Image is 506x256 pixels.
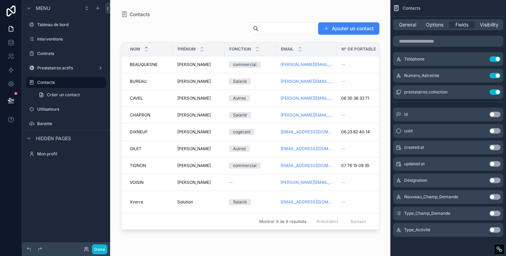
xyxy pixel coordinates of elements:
span: uuid [404,128,412,134]
span: Fonction [229,46,251,52]
div: Restore Info Box &#10;&#10;NoFollow Info:&#10; META-Robots NoFollow: &#09;false&#10; META-Robots ... [496,246,503,253]
span: Téléphone [404,56,424,62]
span: Contacts [403,5,420,11]
span: Hidden pages [36,135,71,142]
span: Menu [36,5,50,12]
a: Mon profil [26,148,106,159]
span: prestataires collection [404,89,447,95]
span: updated at [404,161,425,167]
label: Tableau de bord [37,22,105,27]
a: Banette [26,118,106,129]
a: Tableau de bord [26,19,106,30]
label: Mon profil [37,151,105,157]
span: Fields [455,21,468,28]
span: Prénom [178,46,196,52]
span: created at [404,145,424,150]
span: N° de portable [341,46,376,52]
span: Email [281,46,294,52]
button: Done [92,244,107,254]
a: Interventions [26,34,106,45]
label: Prestataires actifs [37,65,95,71]
a: Contrats [26,48,106,59]
label: Contacts [37,80,102,85]
label: Utilisateurs [37,107,105,112]
span: Nouveau_Champ_Demande [404,194,458,200]
a: Utilisateurs [26,104,106,115]
span: Montrer 9 de 9 résultats [259,219,306,224]
span: id [404,112,408,117]
span: Type_Champ_Demande [404,211,450,216]
span: Numero_Astreinte [404,73,439,78]
span: Créer un contact [47,92,80,98]
span: Type_Activité [404,227,430,233]
a: Créer un contact [34,89,106,100]
a: Prestataires actifs [26,63,106,74]
span: Visibility [480,21,498,28]
a: Contacts [26,77,106,88]
span: Options [426,21,443,28]
label: Interventions [37,36,105,42]
label: Banette [37,121,105,126]
span: Nom [130,46,140,52]
span: Désignation [404,178,427,183]
span: General [399,21,416,28]
label: Contrats [37,51,105,56]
